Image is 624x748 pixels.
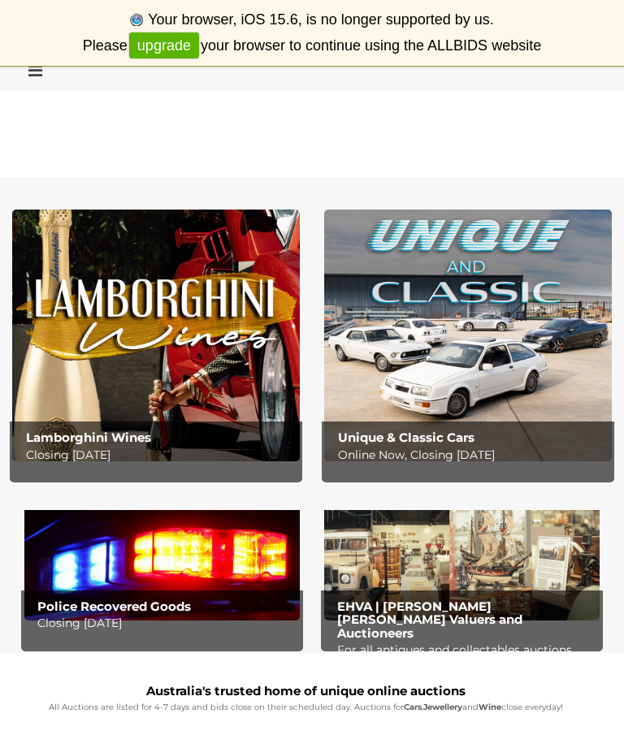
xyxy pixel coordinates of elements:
[26,430,151,445] b: Lamborghini Wines
[479,702,501,712] strong: Wine
[338,445,607,465] p: Online Now, Closing [DATE]
[129,32,199,59] a: upgrade
[20,685,591,698] h1: Australia's trusted home of unique online auctions
[324,494,600,620] a: EHVA | Evans Hastings Valuers and Auctioneers EHVA | [PERSON_NAME] [PERSON_NAME] Valuers and Auct...
[338,430,474,445] b: Unique & Classic Cars
[12,210,300,461] img: Lamborghini Wines
[324,494,600,620] img: EHVA | Evans Hastings Valuers and Auctioneers
[12,210,300,461] a: Lamborghini Wines Lamborghini Wines Closing [DATE]
[37,599,191,614] b: Police Recovered Goods
[24,494,300,620] a: Police Recovered Goods Police Recovered Goods Closing [DATE]
[324,210,612,461] a: Unique & Classic Cars Unique & Classic Cars Online Now, Closing [DATE]
[337,599,522,641] b: EHVA | [PERSON_NAME] [PERSON_NAME] Valuers and Auctioneers
[37,613,295,633] p: Closing [DATE]
[24,494,300,620] img: Police Recovered Goods
[20,700,591,715] p: All Auctions are listed for 4-7 days and bids close on their scheduled day. Auctions for , and cl...
[26,445,295,465] p: Closing [DATE]
[423,702,462,712] strong: Jewellery
[337,640,595,681] p: For all antiques and collectables auctions visit: EHVA
[404,702,422,712] strong: Cars
[324,210,612,461] img: Unique & Classic Cars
